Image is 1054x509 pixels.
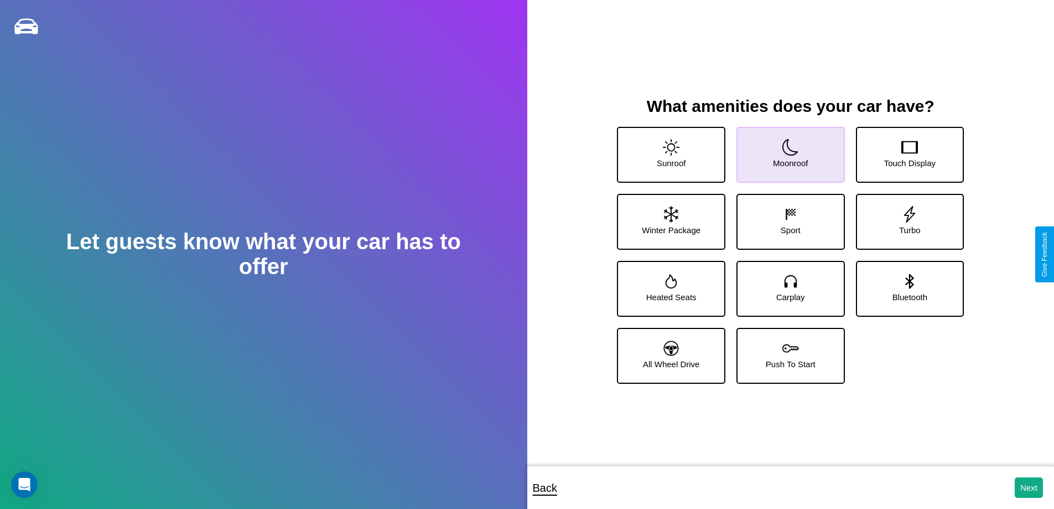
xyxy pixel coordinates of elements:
h2: Let guests know what your car has to offer [53,229,474,279]
p: All Wheel Drive [643,357,700,372]
p: Carplay [776,290,805,305]
p: Heated Seats [646,290,697,305]
p: Sunroof [657,156,686,171]
p: Push To Start [766,357,816,372]
p: Moonroof [773,156,808,171]
p: Turbo [899,223,921,238]
p: Winter Package [642,223,700,238]
div: Give Feedback [1041,232,1048,277]
p: Back [533,478,557,498]
iframe: Intercom live chat [11,471,38,498]
button: Next [1015,477,1043,498]
p: Bluetooth [892,290,927,305]
p: Sport [781,223,801,238]
p: Touch Display [884,156,936,171]
h3: What amenities does your car have? [606,97,975,116]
